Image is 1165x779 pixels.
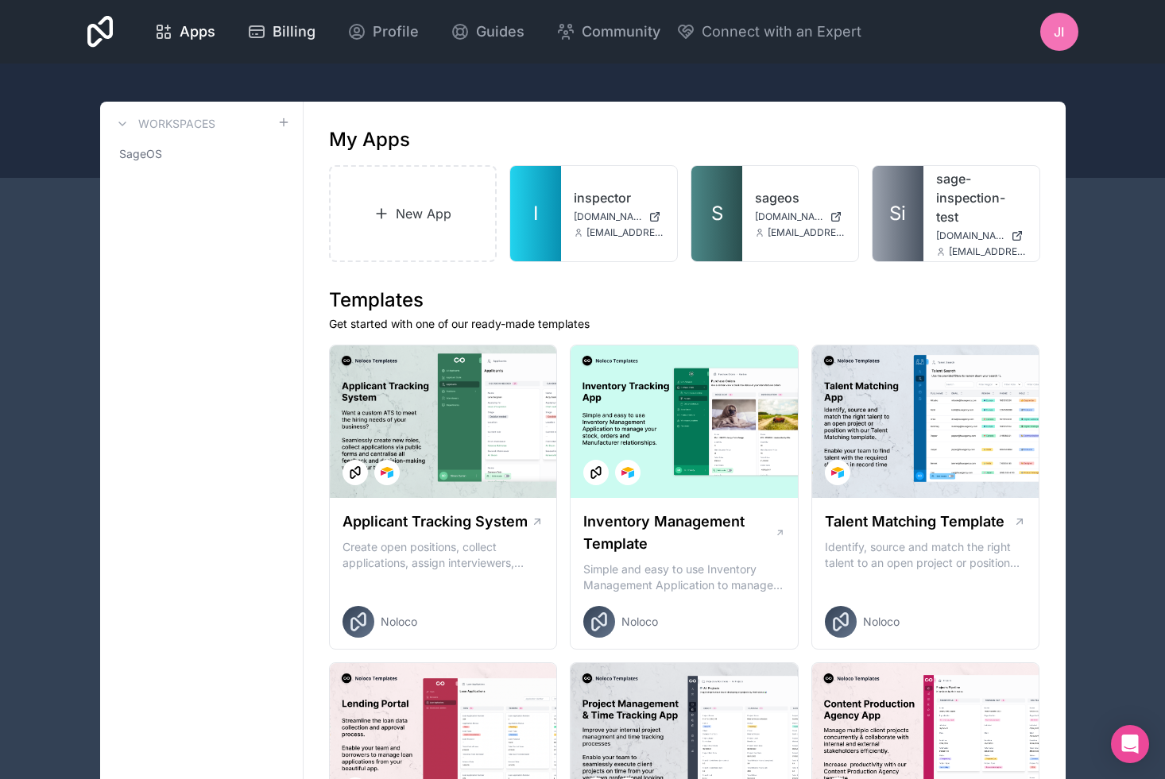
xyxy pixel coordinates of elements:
span: Profile [373,21,419,43]
span: [DOMAIN_NAME] [574,210,642,223]
span: Si [889,201,906,226]
h1: My Apps [329,127,410,152]
p: Create open positions, collect applications, assign interviewers, centralise candidate feedback a... [343,539,544,571]
a: Apps [141,14,228,49]
p: Simple and easy to use Inventory Management Application to manage your stock, orders and Manufact... [583,561,785,593]
img: Airtable Logo [621,466,634,479]
img: Airtable Logo [831,466,844,479]
a: Billing [234,14,328,49]
span: Billing [273,21,315,43]
a: [DOMAIN_NAME] [755,210,846,223]
h1: Talent Matching Template [825,511,1004,533]
a: [DOMAIN_NAME] [574,210,664,223]
a: Profile [335,14,432,49]
a: sageos [755,188,846,207]
a: I [510,166,561,261]
p: Identify, source and match the right talent to an open project or position with our Talent Matchi... [825,539,1027,571]
span: [EMAIL_ADDRESS][DOMAIN_NAME] [949,245,1027,258]
span: Guides [476,21,524,43]
a: [DOMAIN_NAME] [936,229,1027,242]
span: [DOMAIN_NAME] [936,229,1004,242]
span: Connect with an Expert [702,21,861,43]
div: Open Intercom Messenger [1111,725,1149,763]
h1: Templates [329,287,1040,313]
span: Noloco [863,614,900,630]
img: Airtable Logo [381,466,393,479]
a: Workspaces [113,114,215,133]
h1: Inventory Management Template [583,511,774,555]
a: Guides [438,14,537,49]
span: Noloco [621,614,658,630]
a: S [691,166,742,261]
h1: Applicant Tracking System [343,511,528,533]
a: Community [544,14,673,49]
a: SageOS [113,140,290,168]
span: JI [1054,22,1064,41]
span: SageOS [119,146,162,162]
span: I [533,201,538,226]
a: New App [329,165,497,262]
span: Noloco [381,614,417,630]
span: Community [582,21,660,43]
span: [DOMAIN_NAME] [755,210,823,223]
span: Apps [180,21,215,43]
button: Connect with an Expert [676,21,861,43]
span: S [711,201,723,226]
h3: Workspaces [138,116,215,132]
a: Si [873,166,923,261]
a: sage-inspection-test [936,169,1027,226]
span: [EMAIL_ADDRESS][DOMAIN_NAME] [586,226,664,239]
p: Get started with one of our ready-made templates [329,316,1040,332]
a: inspector [574,188,664,207]
span: [EMAIL_ADDRESS][DOMAIN_NAME] [768,226,846,239]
